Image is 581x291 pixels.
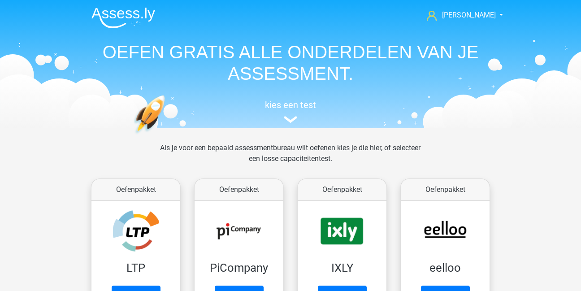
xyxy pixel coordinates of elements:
[84,100,497,123] a: kies een test
[153,143,428,175] div: Als je voor een bepaald assessmentbureau wilt oefenen kies je die hier, of selecteer een losse ca...
[442,11,496,19] span: [PERSON_NAME]
[91,7,155,28] img: Assessly
[134,95,199,176] img: oefenen
[84,41,497,84] h1: OEFEN GRATIS ALLE ONDERDELEN VAN JE ASSESSMENT.
[84,100,497,110] h5: kies een test
[284,116,297,123] img: assessment
[423,10,497,21] a: [PERSON_NAME]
